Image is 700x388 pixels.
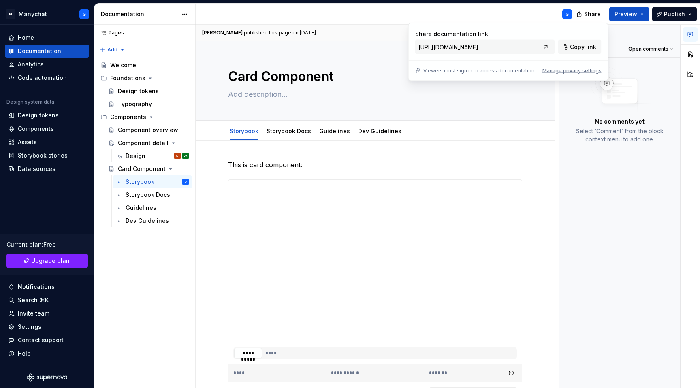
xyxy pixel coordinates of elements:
[97,111,192,124] div: Components
[18,111,59,119] div: Design tokens
[176,152,179,160] div: AF
[5,307,89,320] a: Invite team
[118,100,152,108] div: Typography
[18,138,37,146] div: Assets
[18,350,31,358] div: Help
[664,10,685,18] span: Publish
[18,309,49,318] div: Invite team
[6,9,15,19] div: M
[18,296,49,304] div: Search ⌘K
[118,126,178,134] div: Component overview
[267,128,311,134] a: Storybook Docs
[625,43,677,55] button: Open comments
[184,152,188,160] div: VK
[415,30,555,38] p: Share documentation link
[615,10,637,18] span: Preview
[97,44,128,55] button: Add
[97,30,124,36] div: Pages
[584,10,601,18] span: Share
[5,31,89,44] a: Home
[5,320,89,333] a: Settings
[570,43,596,51] span: Copy link
[101,10,177,18] div: Documentation
[18,283,55,291] div: Notifications
[652,7,697,21] button: Publish
[244,30,316,36] div: published this page on [DATE]
[113,201,192,214] a: Guidelines
[5,347,89,360] button: Help
[6,241,87,249] div: Current plan : Free
[97,72,192,85] div: Foundations
[105,136,192,149] a: Component detail
[226,122,262,139] div: Storybook
[18,74,67,82] div: Code automation
[542,68,602,74] button: Manage privacy settings
[572,7,606,21] button: Share
[110,74,145,82] div: Foundations
[316,122,353,139] div: Guidelines
[113,188,192,201] a: Storybook Docs
[19,10,47,18] div: Manychat
[569,127,670,143] p: Select ‘Comment’ from the block context menu to add one.
[97,59,192,72] a: Welcome!
[566,11,569,17] div: G
[228,160,522,170] p: This is card component:
[5,280,89,293] button: Notifications
[5,149,89,162] a: Storybook stories
[105,162,192,175] a: Card Component
[319,128,350,134] a: Guidelines
[609,7,649,21] button: Preview
[118,139,169,147] div: Component detail
[18,165,55,173] div: Data sources
[226,67,521,86] textarea: Card Component
[105,85,192,98] a: Design tokens
[185,178,187,186] div: G
[5,334,89,347] button: Contact support
[126,152,145,160] div: Design
[105,124,192,136] a: Component overview
[27,373,67,382] svg: Supernova Logo
[118,87,159,95] div: Design tokens
[18,336,64,344] div: Contact support
[263,122,314,139] div: Storybook Docs
[97,59,192,227] div: Page tree
[118,165,166,173] div: Card Component
[559,25,680,41] div: Comments
[230,128,258,134] a: Storybook
[110,61,138,69] div: Welcome!
[126,191,170,199] div: Storybook Docs
[126,217,169,225] div: Dev Guidelines
[5,109,89,122] a: Design tokens
[558,40,602,54] button: Copy link
[18,34,34,42] div: Home
[2,5,92,23] button: MManychatG
[18,323,41,331] div: Settings
[5,136,89,149] a: Assets
[18,60,44,68] div: Analytics
[31,257,70,265] span: Upgrade plan
[202,30,243,36] span: [PERSON_NAME]
[126,178,154,186] div: Storybook
[6,254,87,268] button: Upgrade plan
[595,117,645,126] p: No comments yet
[18,47,61,55] div: Documentation
[113,175,192,188] a: StorybookG
[5,122,89,135] a: Components
[6,99,54,105] div: Design system data
[18,151,68,160] div: Storybook stories
[83,11,86,17] div: G
[5,45,89,58] a: Documentation
[5,58,89,71] a: Analytics
[107,47,117,53] span: Add
[113,149,192,162] a: DesignAFVK
[110,113,146,121] div: Components
[5,162,89,175] a: Data sources
[358,128,401,134] a: Dev Guidelines
[355,122,405,139] div: Dev Guidelines
[5,294,89,307] button: Search ⌘K
[423,68,536,74] p: Viewers must sign in to access documentation.
[628,46,668,52] span: Open comments
[113,214,192,227] a: Dev Guidelines
[126,204,156,212] div: Guidelines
